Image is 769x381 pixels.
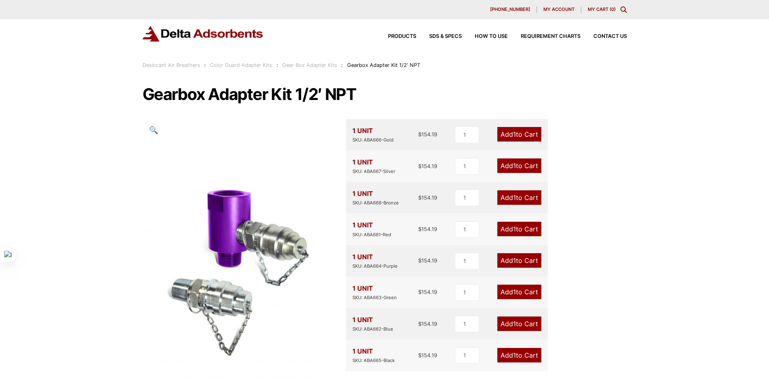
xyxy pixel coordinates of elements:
[352,199,399,207] div: SKU: ABA668-Bronze
[418,194,421,201] span: $
[352,294,397,302] div: SKU: ABA663-Green
[352,346,395,364] div: 1 UNIT
[513,256,516,264] span: 1
[462,34,508,39] a: How to Use
[341,62,343,68] span: :
[497,348,541,362] a: Add1to Cart
[513,351,516,359] span: 1
[418,321,421,327] span: $
[418,163,421,169] span: $
[277,62,278,68] span: :
[352,357,395,364] div: SKU: ABA665-Black
[588,6,616,12] a: My Cart (0)
[352,220,391,238] div: 1 UNIT
[416,34,462,39] a: SDS & SPECS
[352,262,398,270] div: SKU: ABA664-Purple
[418,289,437,295] bdi: 154.19
[418,131,421,137] span: $
[418,352,421,358] span: $
[282,62,337,68] a: Gear Box Adapter Kits
[543,7,574,12] span: My account
[142,86,627,103] h1: Gearbox Adapter Kit 1/2′ NPT
[513,288,516,296] span: 1
[611,6,614,12] span: 0
[497,316,541,331] a: Add1to Cart
[537,6,581,13] a: My account
[513,320,516,328] span: 1
[352,325,393,333] div: SKU: ABA662-Blue
[375,34,416,39] a: Products
[142,26,264,42] img: Delta Adsorbents
[418,226,421,232] span: $
[475,34,508,39] span: How to Use
[352,157,395,175] div: 1 UNIT
[418,321,437,327] bdi: 154.19
[429,34,462,39] span: SDS & SPECS
[352,125,394,144] div: 1 UNIT
[347,62,420,68] span: Gearbox Adapter Kit 1/2′ NPT
[418,131,437,137] bdi: 154.19
[352,136,394,144] div: SKU: ABA666-Gold
[352,168,395,175] div: SKU: ABA667-Silver
[497,190,541,205] a: Add1to Cart
[497,158,541,173] a: Add1to Cart
[388,34,416,39] span: Products
[513,194,516,202] span: 1
[513,225,516,233] span: 1
[418,289,421,295] span: $
[418,163,437,169] bdi: 154.19
[620,6,627,13] div: Toggle Modal Content
[580,34,627,39] a: Contact Us
[149,125,158,134] span: 🔍
[508,34,580,39] a: Requirement Charts
[142,62,200,68] a: Desiccant Air Breathers
[497,127,541,142] a: Add1to Cart
[593,34,627,39] span: Contact Us
[352,252,398,270] div: 1 UNIT
[490,7,530,12] span: [PHONE_NUMBER]
[418,257,437,264] bdi: 154.19
[513,162,516,170] span: 1
[352,314,393,333] div: 1 UNIT
[418,226,437,232] bdi: 154.19
[204,62,206,68] span: :
[352,283,397,302] div: 1 UNIT
[418,352,437,358] bdi: 154.19
[497,285,541,299] a: Add1to Cart
[418,257,421,264] span: $
[513,130,516,138] span: 1
[352,188,399,207] div: 1 UNIT
[142,119,165,141] a: View full-screen image gallery
[497,222,541,236] a: Add1to Cart
[497,253,541,268] a: Add1to Cart
[521,34,580,39] span: Requirement Charts
[352,231,391,239] div: SKU: ABA661-Red
[418,194,437,201] bdi: 154.19
[484,6,537,13] a: [PHONE_NUMBER]
[210,62,272,68] a: Color Guard Adapter Kits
